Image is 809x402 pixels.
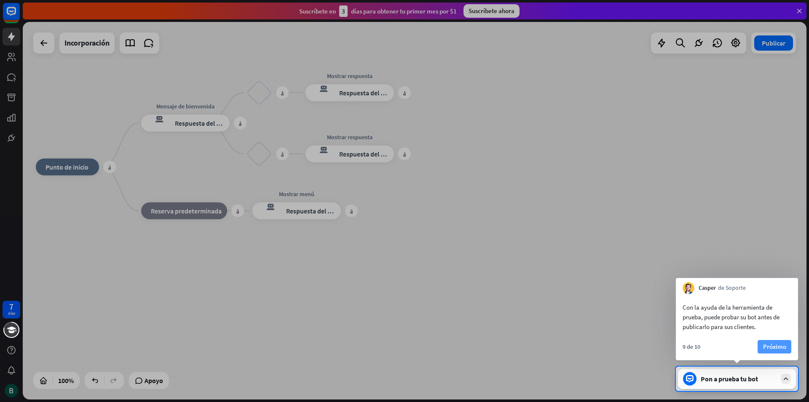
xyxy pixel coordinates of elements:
button: Abrir el widget de chat LiveChat [7,3,32,29]
font: Pon a prueba tu bot [701,375,758,383]
button: Próximo [758,340,791,353]
font: Próximo [763,343,786,351]
font: Con la ayuda de la herramienta de prueba, puede probar su bot antes de publicarlo para sus clientes. [683,303,780,331]
font: de Soporte [718,284,746,291]
font: 9 de 10 [683,343,700,351]
font: Casper [699,284,716,291]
